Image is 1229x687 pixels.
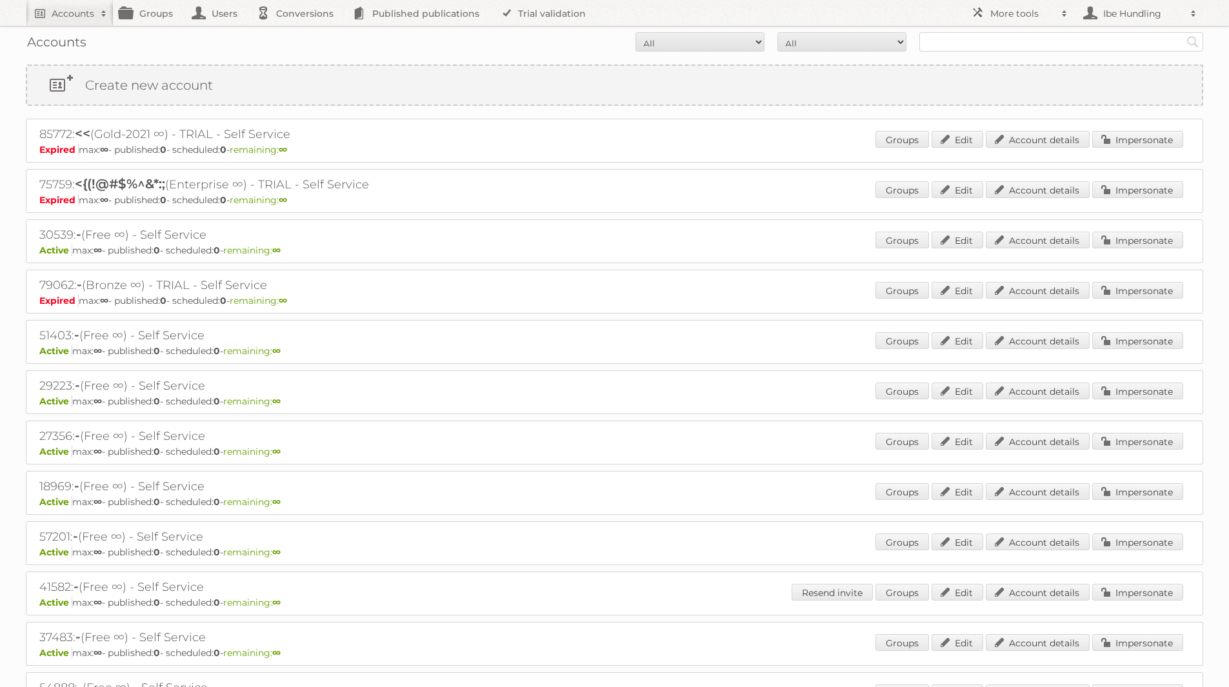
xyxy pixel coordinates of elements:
[214,597,220,608] strong: 0
[875,533,929,550] a: Groups
[932,181,983,198] a: Edit
[932,634,983,651] a: Edit
[1092,131,1183,148] a: Impersonate
[220,295,226,306] strong: 0
[272,546,281,558] strong: ∞
[986,332,1090,349] a: Account details
[220,144,226,155] strong: 0
[52,7,94,20] h2: Accounts
[986,483,1090,500] a: Account details
[932,332,983,349] a: Edit
[1092,584,1183,601] a: Impersonate
[223,395,281,407] span: remaining:
[875,383,929,399] a: Groups
[160,194,166,206] strong: 0
[160,144,166,155] strong: 0
[75,176,165,192] span: <{(!@#$%^&*:;
[875,131,929,148] a: Groups
[990,7,1055,20] h2: More tools
[932,483,983,500] a: Edit
[932,533,983,550] a: Edit
[39,546,1190,558] p: max: - published: - scheduled: -
[160,295,166,306] strong: 0
[39,395,1190,407] p: max: - published: - scheduled: -
[154,597,160,608] strong: 0
[272,395,281,407] strong: ∞
[1183,32,1203,52] input: Search
[272,244,281,256] strong: ∞
[272,345,281,357] strong: ∞
[39,446,72,457] span: Active
[272,496,281,508] strong: ∞
[39,244,1190,256] p: max: - published: - scheduled: -
[39,226,491,243] h2: 30539: (Free ∞) - Self Service
[74,327,79,343] span: -
[39,345,1190,357] p: max: - published: - scheduled: -
[272,446,281,457] strong: ∞
[39,176,491,193] h2: 75759: (Enterprise ∞) - TRIAL - Self Service
[1092,634,1183,651] a: Impersonate
[39,144,79,155] span: Expired
[39,144,1190,155] p: max: - published: - scheduled: -
[875,282,929,299] a: Groups
[932,232,983,248] a: Edit
[214,496,220,508] strong: 0
[39,478,491,495] h2: 18969: (Free ∞) - Self Service
[39,277,491,294] h2: 79062: (Bronze ∞) - TRIAL - Self Service
[932,282,983,299] a: Edit
[272,647,281,659] strong: ∞
[223,496,281,508] span: remaining:
[223,345,281,357] span: remaining:
[39,295,79,306] span: Expired
[1092,181,1183,198] a: Impersonate
[100,295,108,306] strong: ∞
[223,244,281,256] span: remaining:
[94,345,102,357] strong: ∞
[279,144,287,155] strong: ∞
[214,647,220,659] strong: 0
[39,528,491,545] h2: 57201: (Free ∞) - Self Service
[100,144,108,155] strong: ∞
[792,584,873,601] a: Resend invite
[986,584,1090,601] a: Account details
[100,194,108,206] strong: ∞
[223,597,281,608] span: remaining:
[39,126,491,143] h2: 85772: (Gold-2021 ∞) - TRIAL - Self Service
[875,433,929,450] a: Groups
[39,647,72,659] span: Active
[986,181,1090,198] a: Account details
[94,597,102,608] strong: ∞
[1092,383,1183,399] a: Impersonate
[932,383,983,399] a: Edit
[214,395,220,407] strong: 0
[94,395,102,407] strong: ∞
[230,194,287,206] span: remaining:
[214,244,220,256] strong: 0
[39,194,1190,206] p: max: - published: - scheduled: -
[73,528,78,544] span: -
[279,194,287,206] strong: ∞
[39,377,491,394] h2: 29223: (Free ∞) - Self Service
[74,478,79,493] span: -
[39,496,72,508] span: Active
[75,629,81,644] span: -
[272,597,281,608] strong: ∞
[223,446,281,457] span: remaining:
[1092,433,1183,450] a: Impersonate
[39,629,491,646] h2: 37483: (Free ∞) - Self Service
[39,446,1190,457] p: max: - published: - scheduled: -
[230,144,287,155] span: remaining:
[932,433,983,450] a: Edit
[214,345,220,357] strong: 0
[986,634,1090,651] a: Account details
[1092,483,1183,500] a: Impersonate
[875,232,929,248] a: Groups
[1100,7,1184,20] h2: Ibe Hundling
[94,244,102,256] strong: ∞
[94,446,102,457] strong: ∞
[986,533,1090,550] a: Account details
[39,496,1190,508] p: max: - published: - scheduled: -
[39,546,72,558] span: Active
[1092,332,1183,349] a: Impersonate
[74,579,79,594] span: -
